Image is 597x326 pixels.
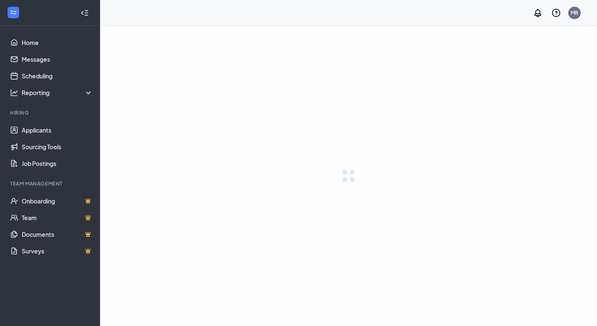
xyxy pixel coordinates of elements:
a: Home [22,34,93,51]
a: TeamCrown [22,209,93,226]
a: SurveysCrown [22,243,93,259]
svg: QuestionInfo [551,8,561,18]
svg: Notifications [533,8,543,18]
a: Applicants [22,122,93,138]
a: DocumentsCrown [22,226,93,243]
a: Job Postings [22,155,93,172]
svg: Collapse [80,9,89,17]
div: Hiring [10,109,91,116]
div: Reporting [22,88,93,97]
div: MR [571,9,578,16]
a: OnboardingCrown [22,193,93,209]
svg: Analysis [10,88,18,97]
a: Scheduling [22,68,93,84]
svg: WorkstreamLogo [9,8,18,17]
a: Messages [22,51,93,68]
div: Team Management [10,180,91,187]
a: Sourcing Tools [22,138,93,155]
